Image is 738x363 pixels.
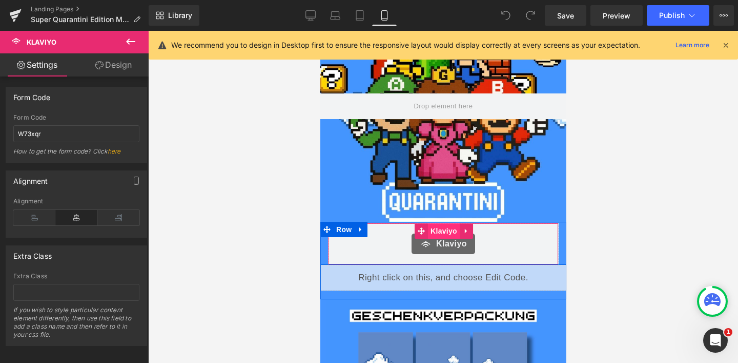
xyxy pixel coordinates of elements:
[647,5,709,26] button: Publish
[372,5,397,26] a: Mobile
[31,5,149,13] a: Landing Pages
[27,38,56,46] span: Klaviyo
[108,193,139,208] span: Klaviyo
[108,147,121,155] a: here
[13,114,139,121] div: Form Code
[724,328,732,336] span: 1
[13,306,139,346] div: If you wish to style particular content element differently, then use this field to add a class n...
[139,193,153,208] a: Expand / Collapse
[34,191,47,206] a: Expand / Collapse
[520,5,541,26] button: Redo
[31,15,129,24] span: Super Quarantini Edition Meta EA External
[13,171,48,185] div: Alignment
[149,5,199,26] a: New Library
[13,246,52,260] div: Extra Class
[603,10,630,21] span: Preview
[116,207,147,219] span: Klaviyo
[703,328,728,353] iframe: Intercom live chat
[168,11,192,20] span: Library
[13,191,34,206] span: Row
[323,5,347,26] a: Laptop
[13,273,139,280] div: Extra Class
[171,40,640,51] p: We recommend you to design in Desktop first to ensure the responsive layout would display correct...
[76,53,151,77] a: Design
[13,87,51,102] div: Form Code
[13,198,139,205] div: Alignment
[557,10,574,21] span: Save
[659,11,685,20] span: Publish
[496,5,516,26] button: Undo
[671,39,713,51] a: Learn more
[590,5,643,26] a: Preview
[13,147,139,162] div: How to get the form code? Click
[713,5,734,26] button: More
[347,5,372,26] a: Tablet
[298,5,323,26] a: Desktop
